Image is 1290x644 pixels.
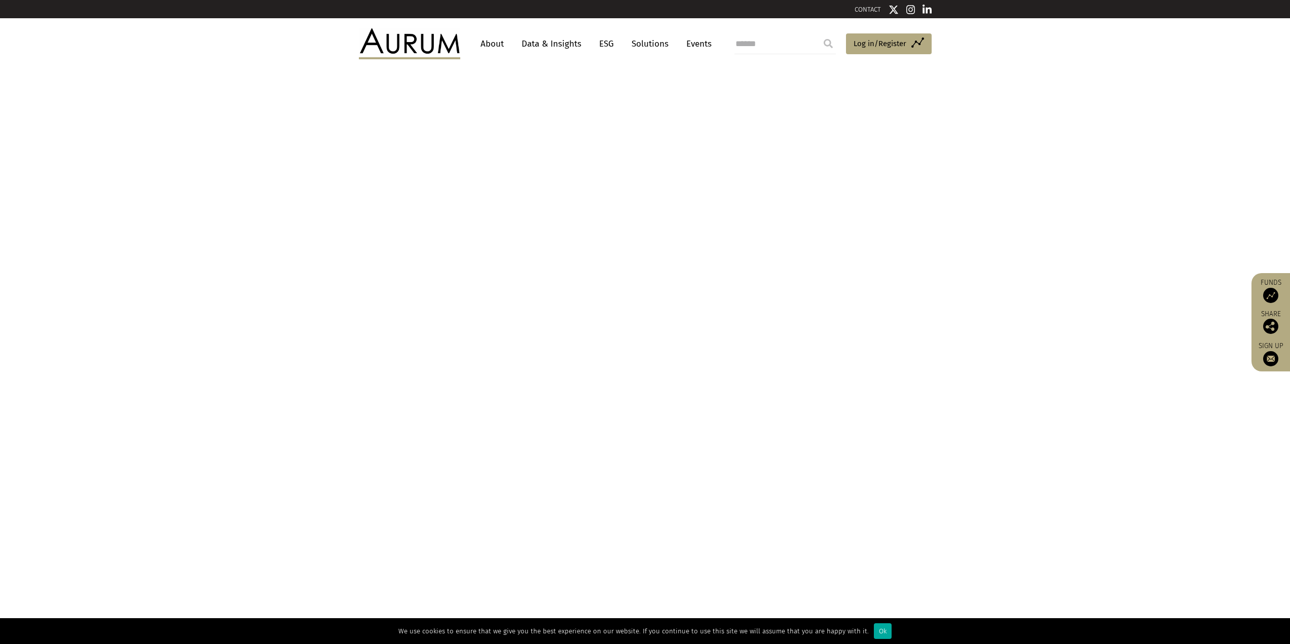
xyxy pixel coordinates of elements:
[906,5,915,15] img: Instagram icon
[1257,278,1285,303] a: Funds
[855,6,881,13] a: CONTACT
[874,623,892,639] div: Ok
[1257,342,1285,366] a: Sign up
[517,34,586,53] a: Data & Insights
[846,33,932,55] a: Log in/Register
[923,5,932,15] img: Linkedin icon
[1263,288,1278,303] img: Access Funds
[594,34,619,53] a: ESG
[626,34,674,53] a: Solutions
[889,5,899,15] img: Twitter icon
[818,33,838,54] input: Submit
[1263,319,1278,334] img: Share this post
[1257,311,1285,334] div: Share
[1263,351,1278,366] img: Sign up to our newsletter
[681,34,712,53] a: Events
[359,28,460,59] img: Aurum
[475,34,509,53] a: About
[854,37,906,50] span: Log in/Register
